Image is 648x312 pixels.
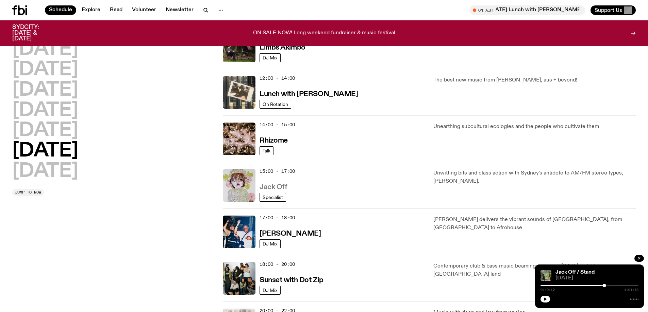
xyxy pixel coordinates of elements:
span: 1:01:43 [624,288,638,292]
p: Unwitting bits and class action with Sydney's antidote to AM/FM stereo types, [PERSON_NAME]. [433,169,636,185]
span: On Rotation [263,102,288,107]
button: [DATE] [12,121,78,140]
h3: [PERSON_NAME] [260,230,321,237]
button: [DATE] [12,60,78,79]
span: Support Us [595,7,622,13]
a: Jack Off / Stand [555,270,595,275]
h3: Sunset with Dot Zip [260,277,323,284]
span: DJ Mix [263,288,278,293]
a: Specialist [260,193,286,202]
p: Unearthing subcultural ecologies and the people who cultivate them [433,123,636,131]
span: DJ Mix [263,55,278,60]
span: [DATE] [555,276,638,281]
h3: Limbs Akimbo [260,44,305,51]
a: Rhizome [260,136,288,144]
span: DJ Mix [263,241,278,246]
a: Limbs Akimbo [260,43,305,51]
p: Contemporary club & bass music beaming out every [DATE] night from [GEOGRAPHIC_DATA] land [433,262,636,278]
a: Lunch with [PERSON_NAME] [260,89,358,98]
span: 0:40:12 [541,288,555,292]
span: 17:00 - 18:00 [260,215,295,221]
a: Talk [260,146,273,155]
button: Jump to now [12,189,44,196]
a: Sunset with Dot Zip [260,275,323,284]
button: [DATE] [12,81,78,100]
a: Volunteer [128,5,160,15]
button: On Air[DATE] Lunch with [PERSON_NAME] and [PERSON_NAME] // [PERSON_NAME] Interview [469,5,585,15]
h3: Jack Off [260,184,287,191]
button: [DATE] [12,162,78,181]
a: Newsletter [162,5,198,15]
a: On Rotation [260,100,291,109]
a: DJ Mix [260,286,281,295]
button: Support Us [591,5,636,15]
img: A close up picture of a bunch of ginger roots. Yellow squiggles with arrows, hearts and dots are ... [223,123,255,155]
h3: Lunch with [PERSON_NAME] [260,91,358,98]
a: Explore [78,5,104,15]
span: Specialist [263,195,283,200]
img: a dotty lady cuddling her cat amongst flowers [223,169,255,202]
img: A Kangaroo on a porch with a yard in the background [541,270,551,281]
p: The best new music from [PERSON_NAME], aus + beyond! [433,76,636,84]
a: [PERSON_NAME] [260,229,321,237]
img: A polaroid of Ella Avni in the studio on top of the mixer which is also located in the studio. [223,76,255,109]
a: DJ Mix [260,239,281,248]
span: 14:00 - 15:00 [260,122,295,128]
span: 15:00 - 17:00 [260,168,295,175]
button: [DATE] [12,40,78,59]
span: Talk [263,148,270,153]
p: [PERSON_NAME] delivers the vibrant sounds of [GEOGRAPHIC_DATA], from [GEOGRAPHIC_DATA] to Afrohouse [433,216,636,232]
h3: Rhizome [260,137,288,144]
span: 18:00 - 20:00 [260,261,295,268]
span: 12:00 - 14:00 [260,75,295,81]
a: DJ Mix [260,53,281,62]
a: Read [106,5,127,15]
button: [DATE] [12,142,78,161]
button: [DATE] [12,101,78,120]
span: Jump to now [15,190,41,194]
h3: SYDCITY: [DATE] & [DATE] [12,24,56,42]
a: Jack Off [260,182,287,191]
p: ON SALE NOW! Long weekend fundraiser & music festival [253,30,395,36]
a: Schedule [45,5,76,15]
